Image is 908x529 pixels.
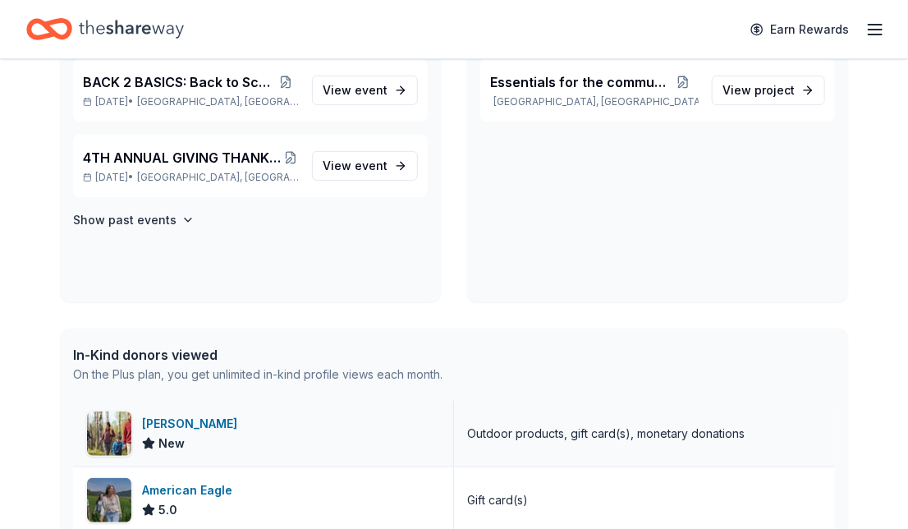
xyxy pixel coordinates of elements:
[142,481,239,500] div: American Eagle
[83,171,299,184] p: [DATE] •
[73,210,195,230] button: Show past events
[312,76,418,105] a: View event
[741,15,859,44] a: Earn Rewards
[26,10,184,48] a: Home
[87,478,131,522] img: Image for American Eagle
[158,434,185,453] span: New
[355,159,388,172] span: event
[490,95,699,108] p: [GEOGRAPHIC_DATA], [GEOGRAPHIC_DATA]
[83,148,282,168] span: 4TH ANNUAL GIVING THANKS IN THE COMMUNITY OUTREACH
[158,500,177,520] span: 5.0
[87,412,131,456] img: Image for L.L.Bean
[312,151,418,181] a: View event
[355,83,388,97] span: event
[137,171,299,184] span: [GEOGRAPHIC_DATA], [GEOGRAPHIC_DATA]
[73,365,443,384] div: On the Plus plan, you get unlimited in-kind profile views each month.
[712,76,825,105] a: View project
[467,490,528,510] div: Gift card(s)
[83,72,273,92] span: BACK 2 BASICS: Back to School Event
[142,414,244,434] div: [PERSON_NAME]
[323,80,388,100] span: View
[137,95,299,108] span: [GEOGRAPHIC_DATA], [GEOGRAPHIC_DATA]
[83,95,299,108] p: [DATE] •
[467,424,745,444] div: Outdoor products, gift card(s), monetary donations
[73,345,443,365] div: In-Kind donors viewed
[722,80,795,100] span: View
[323,156,388,176] span: View
[490,72,667,92] span: Essentials for the community
[754,83,795,97] span: project
[73,210,177,230] h4: Show past events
